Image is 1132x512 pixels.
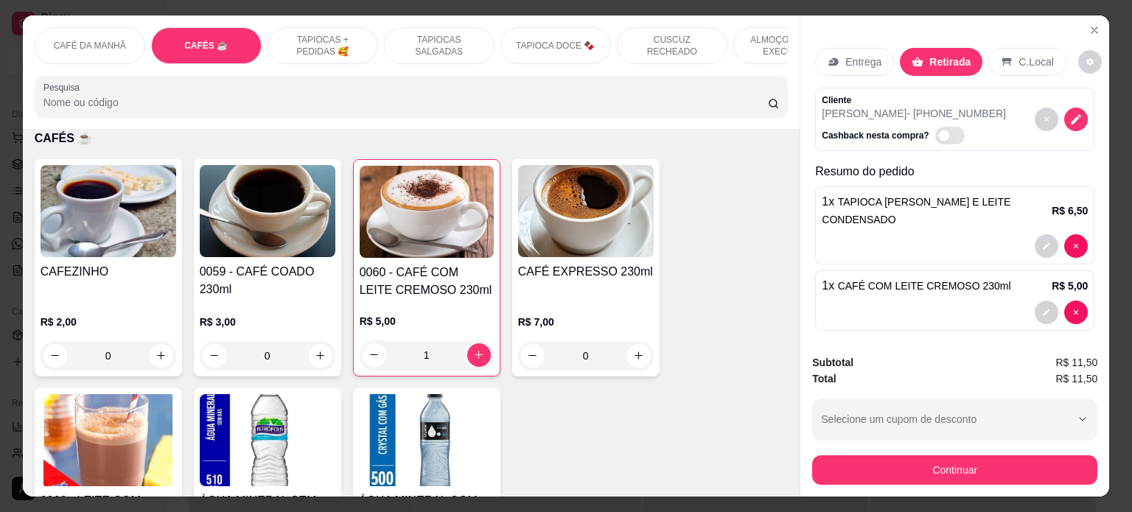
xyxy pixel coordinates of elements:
[200,315,335,329] p: R$ 3,00
[1035,234,1058,258] button: decrease-product-quantity
[838,280,1011,292] span: CAFÉ COM LEITE CREMOSO 230ml
[54,40,126,52] p: CAFÉ DA MANHÃ
[360,166,494,258] img: product-image
[41,263,176,281] h4: CAFEZINHO
[746,34,831,57] p: ALMOÇO - PRATO EXECUTIVO
[41,394,176,486] img: product-image
[812,399,1097,440] button: Selecione um cupom de desconto
[845,55,881,69] p: Entrega
[1052,203,1088,218] p: R$ 6,50
[280,34,366,57] p: TAPIOCAS + PEDIDAS 🥰
[43,81,85,94] label: Pesquisa
[35,130,789,147] p: CAFÉS ☕️
[822,94,1006,106] p: Cliente
[822,193,1052,228] p: 1 x
[518,165,654,257] img: product-image
[822,130,929,141] p: Cashback nesta compra?
[935,127,971,144] label: Automatic updates
[812,455,1097,485] button: Continuar
[1035,301,1058,324] button: decrease-product-quantity
[43,95,768,110] input: Pesquisa
[516,40,595,52] p: TAPIOCA DOCE 🍫
[518,263,654,281] h4: CAFÉ EXPRESSO 230ml
[200,394,335,486] img: product-image
[360,314,494,329] p: R$ 5,00
[1064,108,1088,131] button: decrease-product-quantity
[812,357,853,368] strong: Subtotal
[396,34,482,57] p: TAPIOCAS SALGADAS
[822,196,1010,225] span: TAPIOCA [PERSON_NAME] E LEITE CONDENSADO
[200,165,335,257] img: product-image
[1078,50,1102,74] button: decrease-product-quantity
[1055,371,1097,387] span: R$ 11,50
[822,106,1006,121] p: [PERSON_NAME] - [PHONE_NUMBER]
[1055,354,1097,371] span: R$ 11,50
[1052,278,1088,293] p: R$ 5,00
[150,344,173,368] button: increase-product-quantity
[1064,301,1088,324] button: decrease-product-quantity
[1083,18,1106,42] button: Close
[1064,234,1088,258] button: decrease-product-quantity
[184,40,228,52] p: CAFÉS ☕️
[41,315,176,329] p: R$ 2,00
[929,55,971,69] p: Retirada
[1035,108,1058,131] button: decrease-product-quantity
[1019,55,1053,69] p: C.Local
[815,163,1094,180] p: Resumo do pedido
[627,344,651,368] button: increase-product-quantity
[518,315,654,329] p: R$ 7,00
[41,165,176,257] img: product-image
[812,373,836,385] strong: Total
[629,34,715,57] p: CUSCUZ RECHEADO
[521,344,545,368] button: decrease-product-quantity
[43,344,67,368] button: decrease-product-quantity
[822,277,1010,295] p: 1 x
[360,264,494,299] h4: 0060 - CAFÉ COM LEITE CREMOSO 230ml
[200,263,335,298] h4: 0059 - CAFÉ COADO 230ml
[359,394,495,486] img: product-image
